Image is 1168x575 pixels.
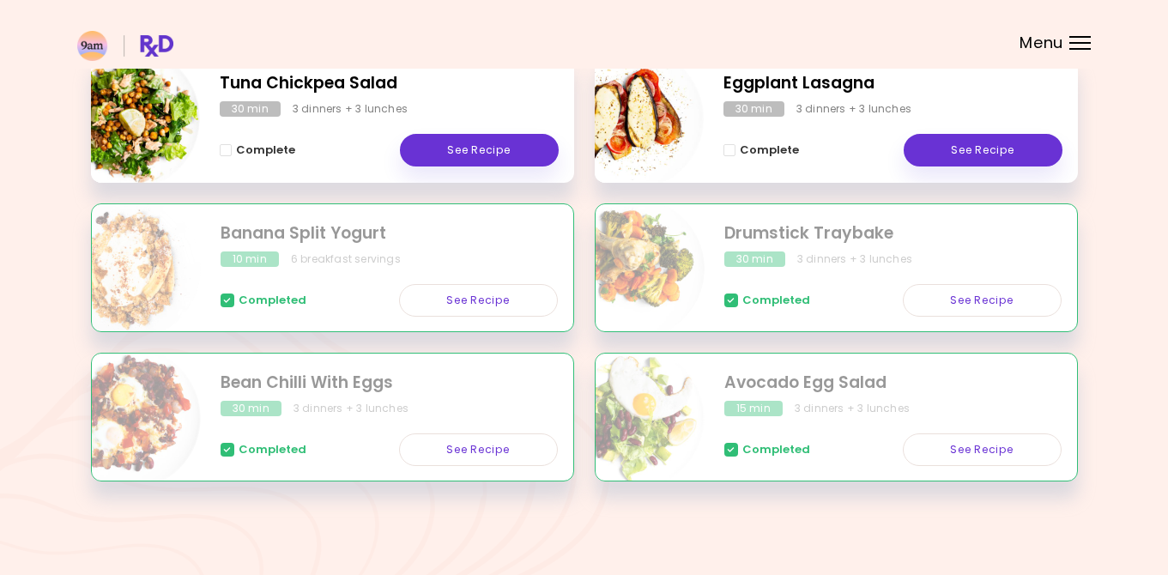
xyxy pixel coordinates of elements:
div: 30 min [220,101,281,117]
div: 15 min [724,401,783,416]
img: RxDiet [77,31,173,61]
h2: Avocado Egg Salad [724,371,1062,396]
div: 30 min [723,101,784,117]
button: Complete - Tuna Chickpea Salad [220,140,295,160]
a: See Recipe - Bean Chilli With Eggs [399,433,558,466]
span: Completed [239,443,306,457]
div: 10 min [221,251,279,267]
a: See Recipe - Drumstick Traybake [903,284,1062,317]
span: Completed [742,294,810,307]
button: Complete - Eggplant Lasagna [723,140,799,160]
a: See Recipe - Avocado Egg Salad [903,433,1062,466]
a: See Recipe - Banana Split Yogurt [399,284,558,317]
h2: Bean Chilli With Eggs [221,371,558,396]
div: 30 min [724,251,785,267]
div: 30 min [221,401,281,416]
span: Completed [742,443,810,457]
img: Info - Drumstick Traybake [562,197,705,340]
div: 6 breakfast servings [291,251,401,267]
span: Complete [740,143,799,157]
h2: Eggplant Lasagna [723,71,1062,96]
img: Info - Banana Split Yogurt [58,197,201,340]
div: 3 dinners + 3 lunches [796,101,911,117]
span: Complete [236,143,295,157]
h2: Drumstick Traybake [724,221,1062,246]
a: See Recipe - Tuna Chickpea Salad [400,134,559,166]
img: Info - Eggplant Lasagna [561,47,704,190]
img: Info - Avocado Egg Salad [562,347,705,489]
div: 3 dinners + 3 lunches [293,101,408,117]
span: Menu [1020,35,1063,51]
div: 3 dinners + 3 lunches [797,251,912,267]
a: See Recipe - Eggplant Lasagna [904,134,1062,166]
div: 3 dinners + 3 lunches [795,401,910,416]
h2: Tuna Chickpea Salad [220,71,559,96]
span: Completed [239,294,306,307]
img: Info - Bean Chilli With Eggs [58,347,201,489]
div: 3 dinners + 3 lunches [294,401,408,416]
img: Info - Tuna Chickpea Salad [57,47,200,190]
h2: Banana Split Yogurt [221,221,558,246]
